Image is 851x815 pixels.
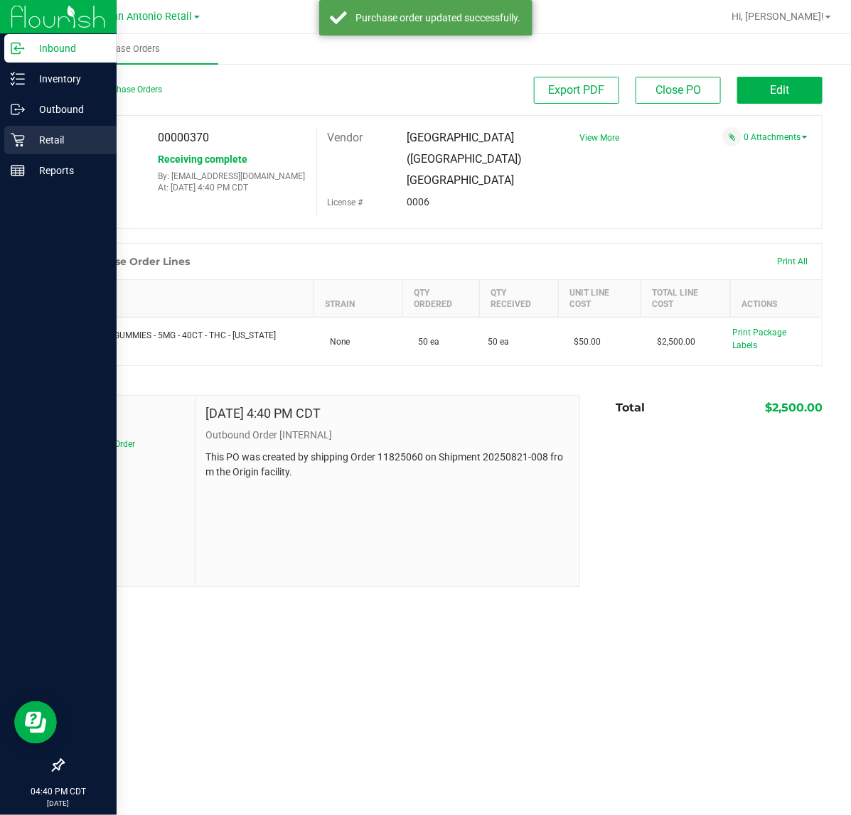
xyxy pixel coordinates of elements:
[159,153,248,165] span: Receiving complete
[765,401,823,414] span: $2,500.00
[11,72,25,86] inline-svg: Inventory
[655,83,701,97] span: Close PO
[25,101,110,118] p: Outbound
[722,127,742,146] span: Attach a document
[25,162,110,179] p: Reports
[737,77,823,104] button: Edit
[6,785,110,798] p: 04:40 PM CDT
[11,102,25,117] inline-svg: Outbound
[206,428,569,443] p: Outbound Order [INTERNAL]
[403,280,480,318] th: Qty Ordered
[407,196,429,207] span: 0006
[616,401,645,414] span: Total
[567,337,601,347] span: $50.00
[64,280,314,318] th: Item
[777,257,808,266] span: Print All
[480,280,559,318] th: Qty Received
[314,280,403,318] th: Strain
[34,34,218,64] a: Purchase Orders
[650,337,695,347] span: $2,500.00
[771,83,790,97] span: Edit
[6,798,110,809] p: [DATE]
[488,335,510,348] span: 50 ea
[559,280,641,318] th: Unit Line Cost
[355,11,522,25] div: Purchase order updated successfully.
[74,406,184,423] span: Notes
[328,192,363,213] label: License #
[11,163,25,178] inline-svg: Reports
[744,132,808,142] a: 0 Attachments
[25,70,110,87] p: Inventory
[11,133,25,147] inline-svg: Retail
[11,41,25,55] inline-svg: Inbound
[206,406,321,421] h4: [DATE] 4:40 PM CDT
[14,701,57,744] iframe: Resource center
[25,40,110,57] p: Inbound
[323,337,350,347] span: None
[206,450,569,480] p: This PO was created by shipping Order 11825060 on Shipment 20250821-008 from the Origin facility.
[328,127,363,149] label: Vendor
[534,77,619,104] button: Export PDF
[73,329,306,355] div: TX - HT - GUMMIES - 5MG - 40CT - THC - [US_STATE] ORANGE
[732,11,824,22] span: Hi, [PERSON_NAME]!
[77,256,190,267] h1: Purchase Order Lines
[636,77,721,104] button: Close PO
[733,328,787,350] span: Print Package Labels
[579,133,619,143] a: View More
[91,11,193,23] span: TX San Antonio Retail
[412,337,440,347] span: 50 ea
[159,171,306,181] p: By: [EMAIL_ADDRESS][DOMAIN_NAME]
[159,183,306,193] p: At: [DATE] 4:40 PM CDT
[73,43,179,55] span: Purchase Orders
[25,131,110,149] p: Retail
[407,131,522,187] span: [GEOGRAPHIC_DATA] ([GEOGRAPHIC_DATA]) [GEOGRAPHIC_DATA]
[641,280,731,318] th: Total Line Cost
[159,131,210,144] span: 00000370
[731,280,822,318] th: Actions
[549,83,605,97] span: Export PDF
